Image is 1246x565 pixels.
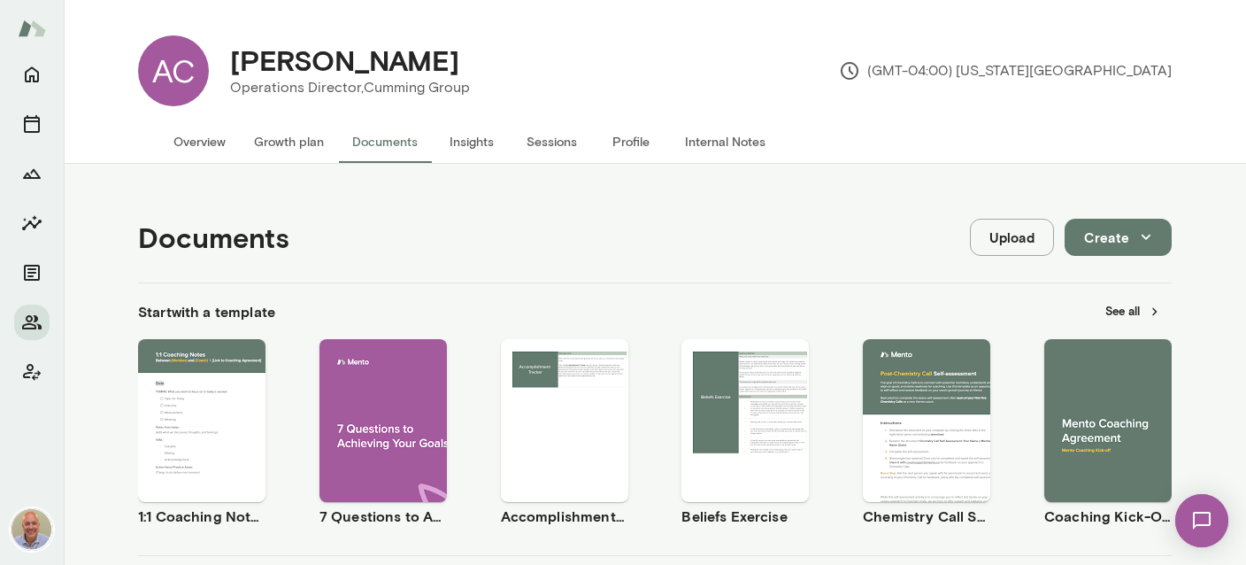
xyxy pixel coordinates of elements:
[230,77,470,98] p: Operations Director, Cumming Group
[230,43,459,77] h4: [PERSON_NAME]
[14,255,50,290] button: Documents
[159,120,240,163] button: Overview
[14,57,50,92] button: Home
[591,120,671,163] button: Profile
[18,12,46,45] img: Mento
[11,508,53,551] img: Marc Friedman
[138,506,265,527] h6: 1:1 Coaching Notes
[501,506,628,527] h6: Accomplishment Tracker
[138,35,209,106] div: AC
[432,120,511,163] button: Insights
[240,120,338,163] button: Growth plan
[138,301,275,322] h6: Start with a template
[138,221,289,254] h4: Documents
[338,120,432,163] button: Documents
[14,305,50,340] button: Members
[681,506,809,527] h6: Beliefs Exercise
[671,120,780,163] button: Internal Notes
[970,219,1054,256] button: Upload
[863,506,990,527] h6: Chemistry Call Self-Assessment [Coaches only]
[1044,506,1172,527] h6: Coaching Kick-Off | Coaching Agreement
[14,354,50,390] button: Client app
[1065,219,1172,256] button: Create
[14,156,50,191] button: Growth Plan
[14,205,50,241] button: Insights
[14,106,50,142] button: Sessions
[1095,298,1172,325] button: See all
[319,506,447,527] h6: 7 Questions to Achieving Your Goals
[511,120,591,163] button: Sessions
[839,60,1172,81] p: (GMT-04:00) [US_STATE][GEOGRAPHIC_DATA]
